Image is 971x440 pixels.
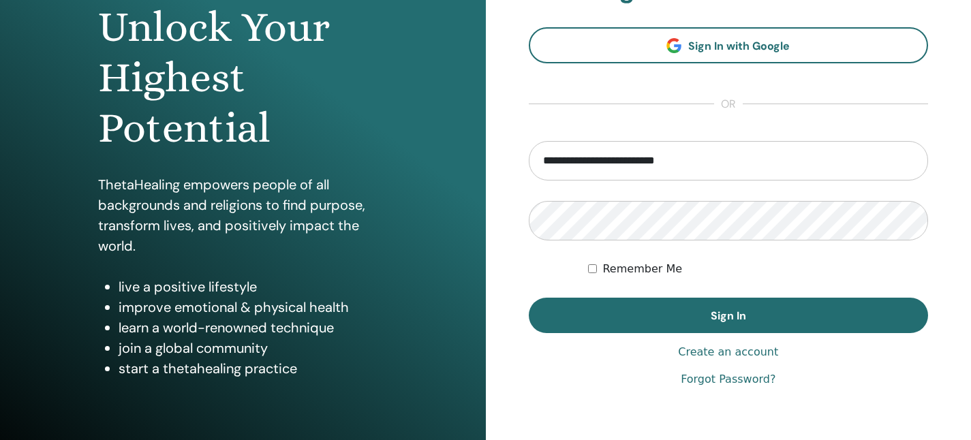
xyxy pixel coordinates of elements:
[119,297,388,317] li: improve emotional & physical health
[711,309,746,323] span: Sign In
[602,261,682,277] label: Remember Me
[119,358,388,379] li: start a thetahealing practice
[529,27,929,63] a: Sign In with Google
[588,261,928,277] div: Keep me authenticated indefinitely or until I manually logout
[119,277,388,297] li: live a positive lifestyle
[98,174,388,256] p: ThetaHealing empowers people of all backgrounds and religions to find purpose, transform lives, a...
[688,39,790,53] span: Sign In with Google
[678,344,778,360] a: Create an account
[119,338,388,358] li: join a global community
[119,317,388,338] li: learn a world-renowned technique
[714,96,743,112] span: or
[681,371,775,388] a: Forgot Password?
[98,2,388,154] h1: Unlock Your Highest Potential
[529,298,929,333] button: Sign In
